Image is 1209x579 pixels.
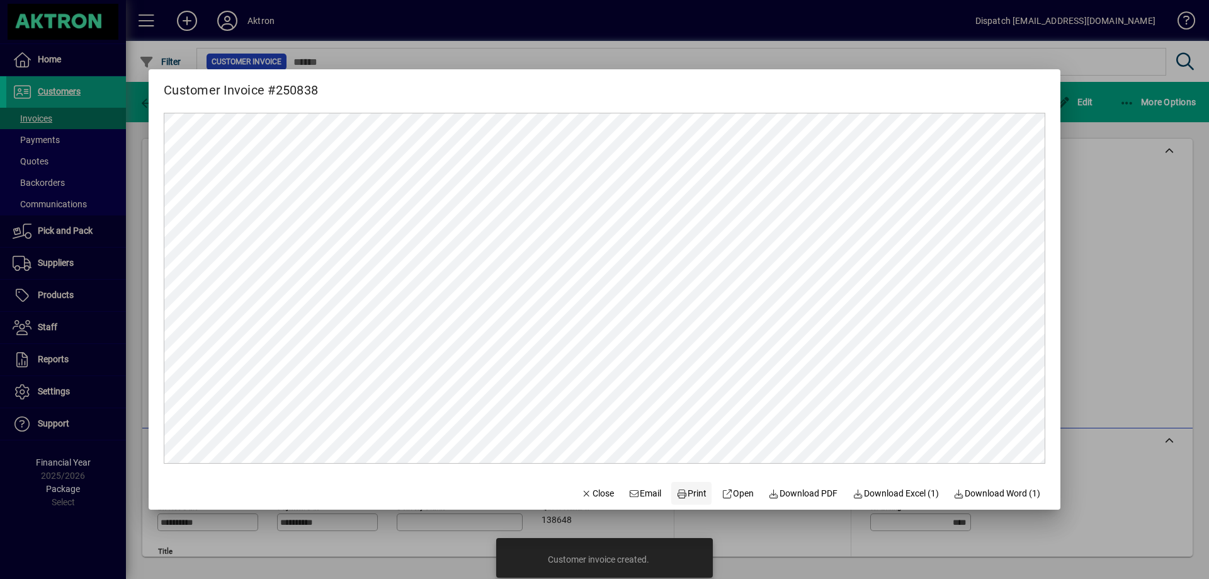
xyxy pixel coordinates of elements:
button: Download Word (1) [949,482,1046,505]
h2: Customer Invoice #250838 [149,69,333,100]
span: Print [676,487,707,500]
button: Print [671,482,712,505]
a: Download PDF [764,482,843,505]
span: Close [581,487,614,500]
span: Download Excel (1) [853,487,939,500]
button: Email [624,482,667,505]
span: Download Word (1) [954,487,1041,500]
span: Open [722,487,754,500]
span: Email [629,487,662,500]
span: Download PDF [769,487,838,500]
a: Open [717,482,759,505]
button: Close [576,482,619,505]
button: Download Excel (1) [848,482,944,505]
